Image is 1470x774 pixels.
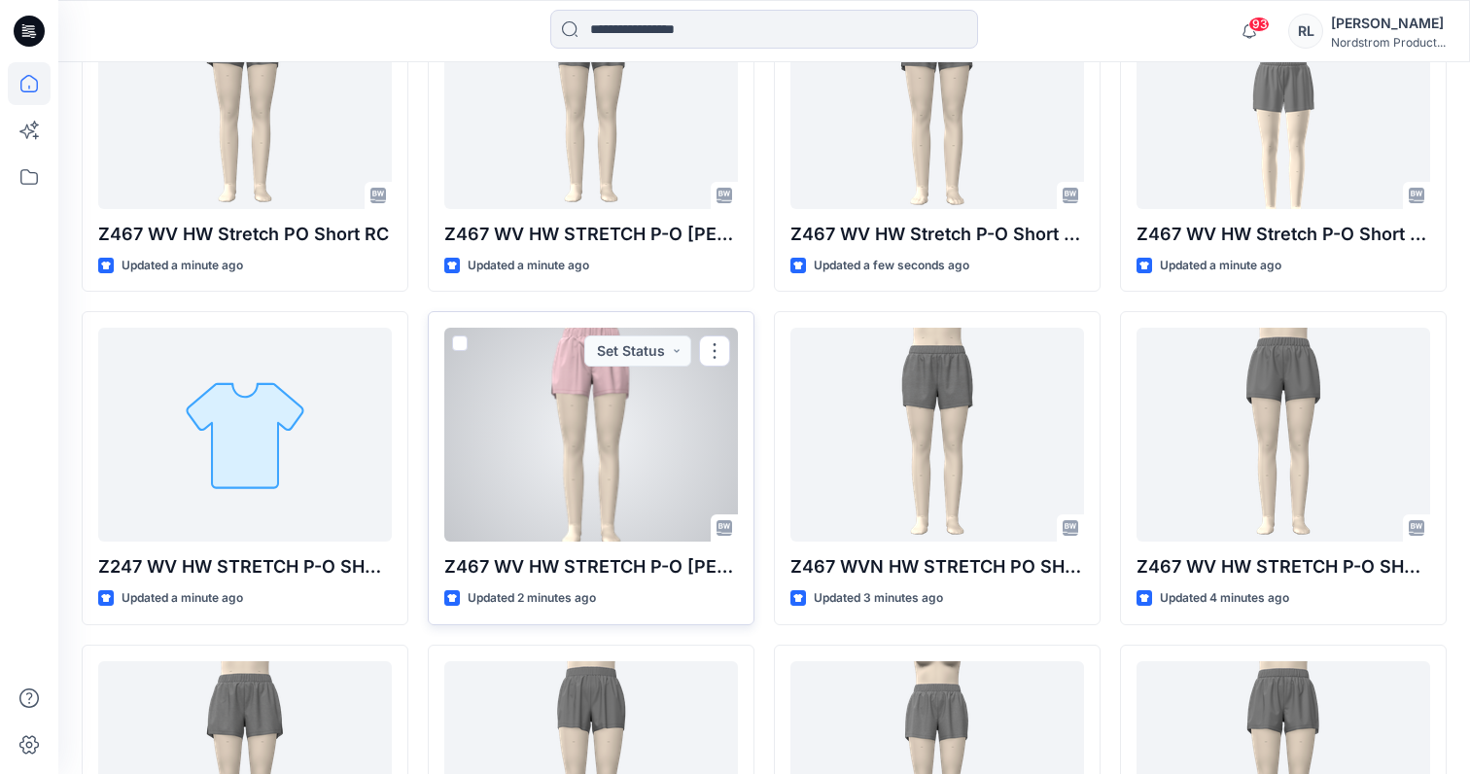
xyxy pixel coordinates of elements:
[468,256,589,276] p: Updated a minute ago
[790,553,1084,580] p: Z467 WVN HW STRETCH PO SHORT MU
[1137,221,1430,248] p: Z467 WV HW Stretch P-O Short MK
[444,553,738,580] p: Z467 WV HW STRETCH P-O [PERSON_NAME]
[1288,14,1323,49] div: RL
[1331,12,1446,35] div: [PERSON_NAME]
[1160,256,1281,276] p: Updated a minute ago
[468,588,596,609] p: Updated 2 minutes ago
[1137,553,1430,580] p: Z467 WV HW STRETCH P-O SHORT - KW
[790,328,1084,542] a: Z467 WVN HW STRETCH PO SHORT MU
[98,221,392,248] p: Z467 WV HW Stretch PO Short RC
[122,256,243,276] p: Updated a minute ago
[814,256,969,276] p: Updated a few seconds ago
[1331,35,1446,50] div: Nordstrom Product...
[98,553,392,580] p: Z247 WV HW STRETCH P-O SHORT
[444,221,738,248] p: Z467 WV HW STRETCH P-O [PERSON_NAME]
[1137,328,1430,542] a: Z467 WV HW STRETCH P-O SHORT - KW
[1160,588,1289,609] p: Updated 4 minutes ago
[790,221,1084,248] p: Z467 WV HW Stretch P-O Short AH
[122,588,243,609] p: Updated a minute ago
[98,328,392,542] a: Z247 WV HW STRETCH P-O SHORT
[814,588,943,609] p: Updated 3 minutes ago
[1248,17,1270,32] span: 93
[444,328,738,542] a: Z467 WV HW STRETCH P-O SHORT RL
